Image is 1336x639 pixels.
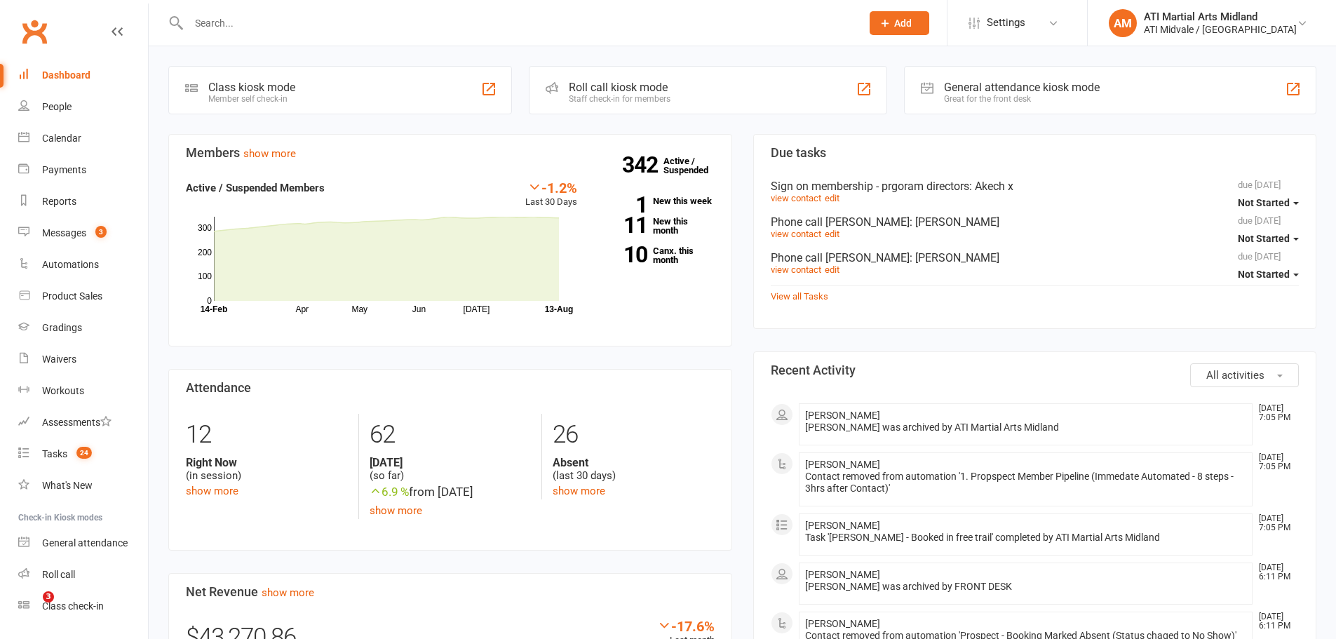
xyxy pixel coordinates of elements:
[370,456,531,469] strong: [DATE]
[18,123,148,154] a: Calendar
[42,600,104,612] div: Class check-in
[370,504,422,517] a: show more
[186,381,715,395] h3: Attendance
[771,264,821,275] a: view contact
[805,410,880,421] span: [PERSON_NAME]
[657,618,715,633] div: -17.6%
[42,164,86,175] div: Payments
[1206,369,1264,382] span: All activities
[42,69,90,81] div: Dashboard
[1252,453,1298,471] time: [DATE] 7:05 PM
[569,94,670,104] div: Staff check-in for members
[771,251,1300,264] div: Phone call [PERSON_NAME]
[42,569,75,580] div: Roll call
[18,186,148,217] a: Reports
[1252,563,1298,581] time: [DATE] 6:11 PM
[1238,226,1299,251] button: Not Started
[969,180,1013,193] span: : Akech x
[18,312,148,344] a: Gradings
[18,60,148,91] a: Dashboard
[598,246,715,264] a: 10Canx. this month
[598,217,715,235] a: 11New this month
[553,485,605,497] a: show more
[18,438,148,470] a: Tasks 24
[771,180,1300,193] div: Sign on membership - prgoram directors
[42,354,76,365] div: Waivers
[42,290,102,302] div: Product Sales
[1144,23,1297,36] div: ATI Midvale / [GEOGRAPHIC_DATA]
[553,456,714,483] div: (last 30 days)
[805,581,1247,593] div: [PERSON_NAME] was archived by FRONT DESK
[186,182,325,194] strong: Active / Suspended Members
[598,244,647,265] strong: 10
[208,81,295,94] div: Class kiosk mode
[1252,612,1298,631] time: [DATE] 6:11 PM
[186,585,715,599] h3: Net Revenue
[569,81,670,94] div: Roll call kiosk mode
[805,471,1247,495] div: Contact removed from automation '1. Propspect Member Pipeline (Immedate Automated - 8 steps - 3hr...
[805,618,880,629] span: [PERSON_NAME]
[18,527,148,559] a: General attendance kiosk mode
[771,215,1300,229] div: Phone call [PERSON_NAME]
[262,586,314,599] a: show more
[1190,363,1299,387] button: All activities
[370,485,409,499] span: 6.9 %
[18,375,148,407] a: Workouts
[18,91,148,123] a: People
[825,264,839,275] a: edit
[1144,11,1297,23] div: ATI Martial Arts Midland
[370,456,531,483] div: (so far)
[370,414,531,456] div: 62
[42,101,72,112] div: People
[18,217,148,249] a: Messages 3
[42,448,67,459] div: Tasks
[1238,269,1290,280] span: Not Started
[598,196,715,206] a: 1New this week
[771,363,1300,377] h3: Recent Activity
[42,259,99,270] div: Automations
[910,251,999,264] span: : [PERSON_NAME]
[598,215,647,236] strong: 11
[1252,404,1298,422] time: [DATE] 7:05 PM
[243,147,296,160] a: show more
[1252,514,1298,532] time: [DATE] 7:05 PM
[42,537,128,549] div: General attendance
[598,194,647,215] strong: 1
[894,18,912,29] span: Add
[805,569,880,580] span: [PERSON_NAME]
[186,485,238,497] a: show more
[208,94,295,104] div: Member self check-in
[18,407,148,438] a: Assessments
[43,591,54,603] span: 3
[186,414,348,456] div: 12
[18,154,148,186] a: Payments
[18,249,148,281] a: Automations
[186,456,348,469] strong: Right Now
[1238,262,1299,287] button: Not Started
[186,146,715,160] h3: Members
[944,81,1100,94] div: General attendance kiosk mode
[18,344,148,375] a: Waivers
[76,447,92,459] span: 24
[870,11,929,35] button: Add
[910,215,999,229] span: : [PERSON_NAME]
[17,14,52,49] a: Clubworx
[370,483,531,502] div: from [DATE]
[42,417,112,428] div: Assessments
[805,520,880,531] span: [PERSON_NAME]
[622,154,663,175] strong: 342
[1238,233,1290,244] span: Not Started
[42,322,82,333] div: Gradings
[14,591,48,625] iframe: Intercom live chat
[42,385,84,396] div: Workouts
[18,470,148,502] a: What's New
[525,180,577,210] div: Last 30 Days
[805,532,1247,544] div: Task '[PERSON_NAME] - Booked in free trail' completed by ATI Martial Arts Midland
[663,146,725,185] a: 342Active / Suspended
[771,193,821,203] a: view contact
[771,146,1300,160] h3: Due tasks
[1238,197,1290,208] span: Not Started
[18,559,148,591] a: Roll call
[184,13,851,33] input: Search...
[525,180,577,195] div: -1.2%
